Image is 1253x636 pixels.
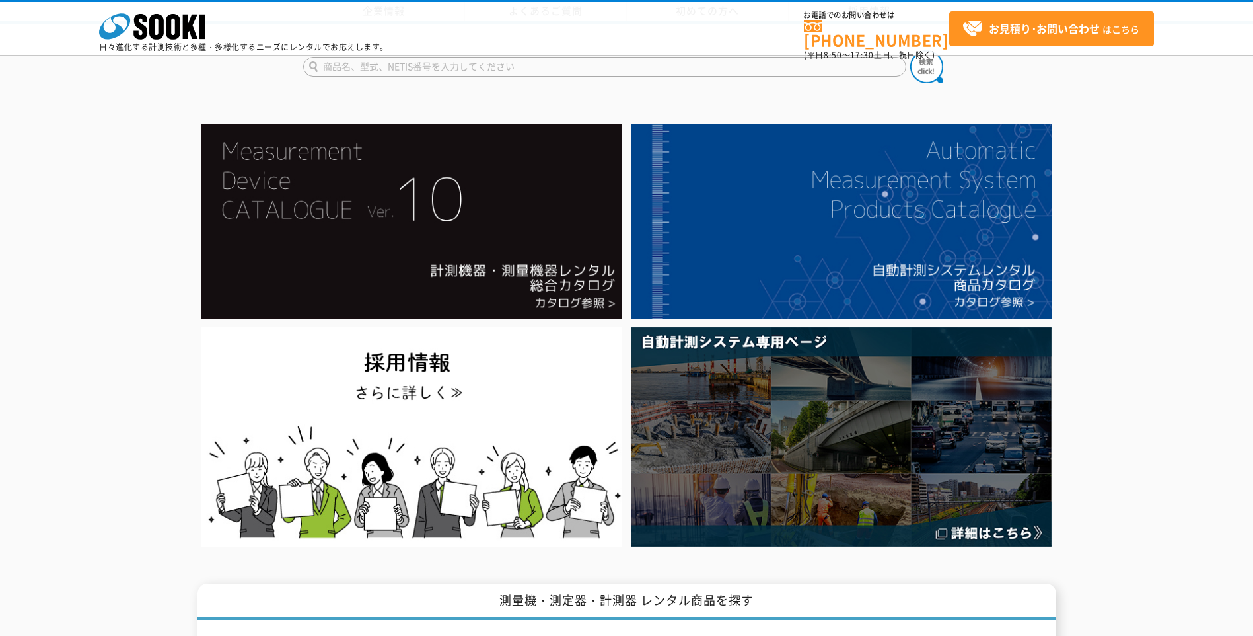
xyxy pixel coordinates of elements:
img: Catalog Ver10 [201,124,622,319]
input: 商品名、型式、NETIS番号を入力してください [303,57,906,77]
img: btn_search.png [910,50,943,83]
p: 日々進化する計測技術と多種・多様化するニーズにレンタルでお応えします。 [99,43,388,51]
strong: お見積り･お問い合わせ [989,20,1100,36]
h1: 測量機・測定器・計測器 レンタル商品を探す [197,584,1056,620]
img: 自動計測システム専用ページ [631,327,1052,546]
span: 17:30 [850,49,874,61]
img: 自動計測システムカタログ [631,124,1052,319]
span: お電話でのお問い合わせは [804,11,949,19]
span: はこちら [962,19,1139,39]
img: SOOKI recruit [201,327,622,546]
span: (平日 ～ 土日、祝日除く) [804,49,935,61]
a: お見積り･お問い合わせはこちら [949,11,1154,46]
span: 8:50 [824,49,842,61]
a: [PHONE_NUMBER] [804,20,949,48]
